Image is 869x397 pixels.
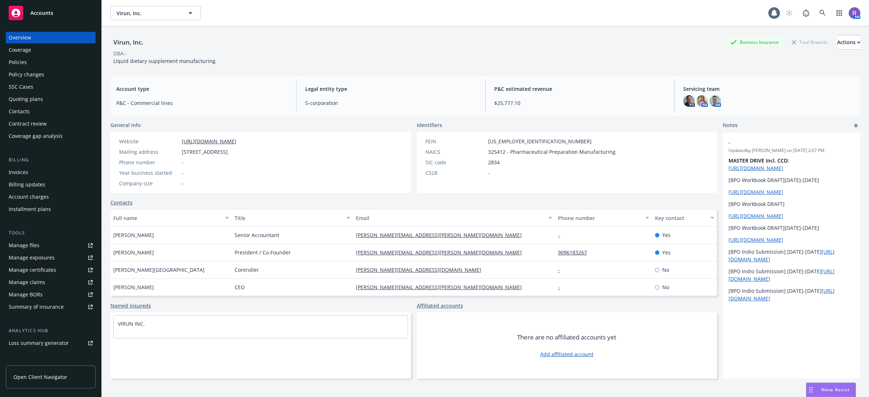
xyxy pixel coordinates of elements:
div: Phone number [119,159,179,166]
a: [URL][DOMAIN_NAME] [729,165,783,172]
a: Contacts [6,106,96,117]
button: Full name [110,209,232,227]
a: Manage exposures [6,252,96,263]
div: Email [356,214,544,222]
span: Account type [116,85,287,93]
a: SSC Cases [6,81,96,93]
button: Virun, Inc. [110,6,201,20]
span: Senior Accountant [235,231,279,239]
div: Summary of insurance [9,301,64,313]
a: [URL][DOMAIN_NAME] [729,189,783,195]
p: [BPO Workbook DRAFT] [729,200,855,208]
span: - [488,169,490,177]
div: Title [235,214,342,222]
span: Updated by [PERSON_NAME] on [DATE] 2:07 PM [729,147,855,154]
span: [STREET_ADDRESS] [182,148,228,156]
div: Mailing address [119,148,179,156]
div: Coverage [9,44,31,56]
button: Key contact [652,209,717,227]
span: $25,777.10 [494,99,666,107]
div: NAICS [425,148,485,156]
a: Search [815,6,830,20]
div: SSC Cases [9,81,33,93]
a: [URL][DOMAIN_NAME] [729,236,783,243]
a: [PERSON_NAME][EMAIL_ADDRESS][DOMAIN_NAME] [356,266,487,273]
span: President / Co-Founder [235,249,291,256]
div: Tools [6,229,96,237]
span: Virun, Inc. [117,9,179,17]
div: Overview [9,32,31,43]
div: Manage exposures [9,252,55,263]
span: Legal entity type [305,85,477,93]
a: add [852,121,860,130]
div: Key contact [655,214,706,222]
a: Quoting plans [6,93,96,105]
span: There are no affiliated accounts yet [517,333,616,342]
a: Contract review [6,118,96,130]
span: 325412 - Pharmaceutical Preparation Manufacturing [488,148,616,156]
div: Year business started [119,169,179,177]
img: photo [849,7,860,19]
div: CSLB [425,169,485,177]
div: Manage BORs [9,289,43,300]
div: Policy changes [9,69,44,80]
img: photo [683,95,695,107]
span: Yes [662,249,671,256]
span: Open Client Navigator [13,373,67,381]
span: [US_EMPLOYER_IDENTIFICATION_NUMBER] [488,138,592,145]
button: Nova Assist [806,383,856,397]
button: Phone number [555,209,652,227]
span: [PERSON_NAME] [113,231,154,239]
a: Manage files [6,240,96,251]
a: Billing updates [6,179,96,190]
div: Billing [6,156,96,164]
a: Affiliated accounts [417,302,463,309]
div: Account charges [9,191,49,203]
div: Contract review [9,118,47,130]
a: [PERSON_NAME][EMAIL_ADDRESS][PERSON_NAME][DOMAIN_NAME] [356,232,528,238]
a: - [558,284,566,291]
a: Loss summary generator [6,337,96,349]
div: Manage files [9,240,39,251]
a: [PERSON_NAME][EMAIL_ADDRESS][PERSON_NAME][DOMAIN_NAME] [356,284,528,291]
a: [PERSON_NAME][EMAIL_ADDRESS][PERSON_NAME][DOMAIN_NAME] [356,249,528,256]
div: FEIN [425,138,485,145]
div: Analytics hub [6,327,96,334]
a: Coverage [6,44,96,56]
div: Full name [113,214,221,222]
a: [URL][DOMAIN_NAME] [729,212,783,219]
p: [BPO Workbook DRAFT][DATE]-[DATE] [729,176,855,184]
div: Loss summary generator [9,337,69,349]
a: Coverage gap analysis [6,130,96,142]
div: Billing updates [9,179,45,190]
strong: MASTER DRIVE Incl. CCD: [729,157,789,164]
div: Actions [837,35,860,49]
a: Manage BORs [6,289,96,300]
a: Invoices [6,166,96,178]
a: [URL][DOMAIN_NAME] [182,138,236,145]
a: Accounts [6,3,96,23]
a: Manage claims [6,276,96,288]
a: Overview [6,32,96,43]
a: Contacts [110,199,133,206]
span: Identifiers [417,121,442,129]
span: P&C estimated revenue [494,85,666,93]
a: - [558,266,566,273]
a: Summary of insurance [6,301,96,313]
span: - [729,139,836,146]
div: Business Insurance [727,38,782,47]
button: Actions [837,35,860,50]
div: Manage certificates [9,264,56,276]
div: Quoting plans [9,93,43,105]
div: Coverage gap analysis [9,130,63,142]
div: Phone number [558,214,641,222]
span: S-corporation [305,99,477,107]
a: 9096183267 [558,249,593,256]
a: Policies [6,56,96,68]
span: No [662,283,669,291]
a: Policy changes [6,69,96,80]
div: Total Rewards [788,38,831,47]
span: CEO [235,283,245,291]
div: Company size [119,180,179,187]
